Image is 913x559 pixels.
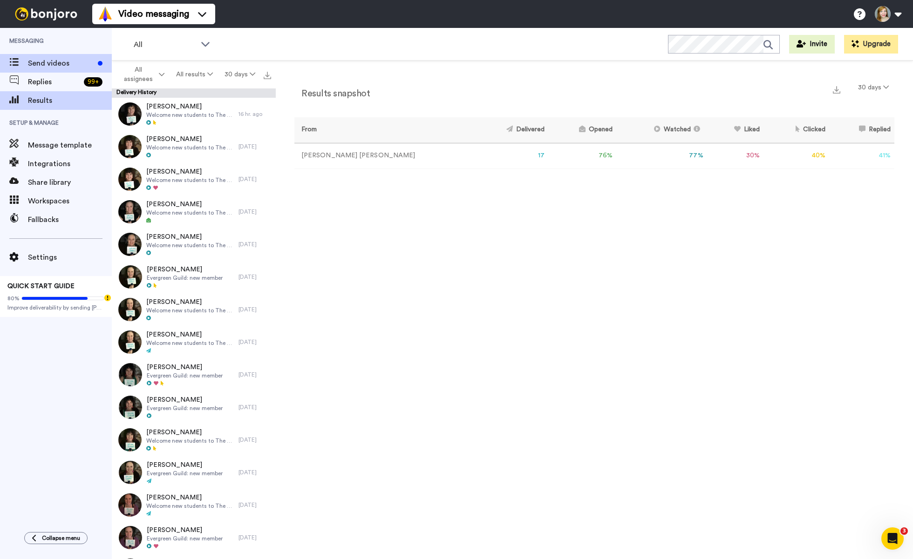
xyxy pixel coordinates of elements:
[238,404,271,411] div: [DATE]
[118,7,189,20] span: Video messaging
[28,58,94,69] span: Send videos
[763,117,829,143] th: Clicked
[112,88,276,98] div: Delivery History
[118,102,142,126] img: 13aa0df8-c76f-4808-a185-d186711bb10c-thumb.jpg
[146,339,234,347] span: Welcome new students to The Course Course
[24,532,88,544] button: Collapse menu
[28,140,112,151] span: Message template
[844,35,898,54] button: Upgrade
[118,330,142,354] img: a93fbd6c-7abf-4fab-a287-029d70879c0c-thumb.jpg
[118,493,142,517] img: eaddba79-4116-4569-9a20-8456d23c8d02-thumb.jpg
[238,241,271,248] div: [DATE]
[707,143,763,168] td: 30 %
[829,143,894,168] td: 41 %
[146,209,234,216] span: Welcome new students to The Course Course
[112,261,276,293] a: [PERSON_NAME]Evergreen Guild: new member[DATE]
[11,7,81,20] img: bj-logo-header-white.svg
[42,534,80,542] span: Collapse menu
[238,501,271,509] div: [DATE]
[112,358,276,391] a: [PERSON_NAME]Evergreen Guild: new member[DATE]
[118,135,142,158] img: 39338d5b-6437-4526-aaab-91c1fa43562f-thumb.jpg
[119,461,142,484] img: d3977026-bbab-441e-9bcb-4d2a5c878296-thumb.jpg
[118,233,142,256] img: 52d53664-f918-4dc2-bb9e-b48db4785056-thumb.jpg
[900,527,908,535] span: 3
[238,338,271,346] div: [DATE]
[98,7,113,21] img: vm-color.svg
[238,110,271,118] div: 16 hr. ago
[146,502,234,510] span: Welcome new students to The Course Course
[146,330,234,339] span: [PERSON_NAME]
[103,294,112,302] div: Tooltip anchor
[833,86,840,94] img: export.svg
[147,525,223,535] span: [PERSON_NAME]
[112,424,276,456] a: [PERSON_NAME]Welcome new students to The Course Course[DATE]
[147,372,223,379] span: Evergreen Guild: new member
[264,72,271,79] img: export.svg
[707,117,763,143] th: Liked
[119,65,157,84] span: All assignees
[616,143,707,168] td: 77 %
[118,168,142,191] img: e74acafe-cf2a-44fa-839f-6e1bce1ee733-thumb.jpg
[881,527,904,550] iframe: Intercom live chat
[7,283,75,290] span: QUICK START GUIDE
[147,274,223,282] span: Evergreen Guild: new member
[238,208,271,216] div: [DATE]
[146,102,234,111] span: [PERSON_NAME]
[28,76,80,88] span: Replies
[548,117,616,143] th: Opened
[238,306,271,313] div: [DATE]
[28,158,112,169] span: Integrations
[146,242,234,249] span: Welcome new students to The Course Course
[830,82,843,96] button: Export a summary of each team member’s results that match this filter now.
[146,232,234,242] span: [PERSON_NAME]
[112,98,276,130] a: [PERSON_NAME]Welcome new students to The Course Course16 hr. ago
[112,293,276,326] a: [PERSON_NAME]Welcome new students to The Course Course[DATE]
[112,391,276,424] a: [PERSON_NAME]Evergreen Guild: new member[DATE]
[852,79,894,96] button: 30 days
[474,143,548,168] td: 17
[28,214,112,225] span: Fallbacks
[238,469,271,476] div: [DATE]
[112,489,276,521] a: [PERSON_NAME]Welcome new students to The Course Course[DATE]
[28,252,112,263] span: Settings
[147,404,223,412] span: Evergreen Guild: new member
[112,521,276,554] a: [PERSON_NAME]Evergreen Guild: new member[DATE]
[294,143,474,168] td: [PERSON_NAME] [PERSON_NAME]
[114,61,170,88] button: All assignees
[616,117,707,143] th: Watched
[84,77,102,87] div: 99 +
[170,66,219,83] button: All results
[474,117,548,143] th: Delivered
[238,371,271,378] div: [DATE]
[147,460,223,470] span: [PERSON_NAME]
[238,273,271,281] div: [DATE]
[146,176,234,184] span: Welcome new students to The Course Course
[134,39,196,50] span: All
[146,493,234,502] span: [PERSON_NAME]
[146,135,234,144] span: [PERSON_NAME]
[146,111,234,119] span: Welcome new students to The Course Course
[146,200,234,209] span: [PERSON_NAME]
[28,195,112,207] span: Workspaces
[548,143,616,168] td: 76 %
[112,130,276,163] a: [PERSON_NAME]Welcome new students to The Course Course[DATE]
[146,167,234,176] span: [PERSON_NAME]
[789,35,835,54] button: Invite
[146,428,234,437] span: [PERSON_NAME]
[294,88,370,99] h2: Results snapshot
[763,143,829,168] td: 40 %
[147,470,223,477] span: Evergreen Guild: new member
[147,265,223,274] span: [PERSON_NAME]
[146,437,234,445] span: Welcome new students to The Course Course
[118,200,142,223] img: 28900217-a40b-495b-9526-f8583f5f1fe9-thumb.jpg
[7,295,20,302] span: 80%
[218,66,261,83] button: 30 days
[146,144,234,151] span: Welcome new students to The Course Course
[112,163,276,195] a: [PERSON_NAME]Welcome new students to The Course Course[DATE]
[238,143,271,150] div: [DATE]
[147,395,223,404] span: [PERSON_NAME]
[119,396,142,419] img: 4cca5418-bacf-426f-a9fc-1d29c2bfe4d8-thumb.jpg
[118,298,142,321] img: 5bff0f07-744f-4882-8cb1-dbee0105e24b-thumb.jpg
[112,228,276,261] a: [PERSON_NAME]Welcome new students to The Course Course[DATE]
